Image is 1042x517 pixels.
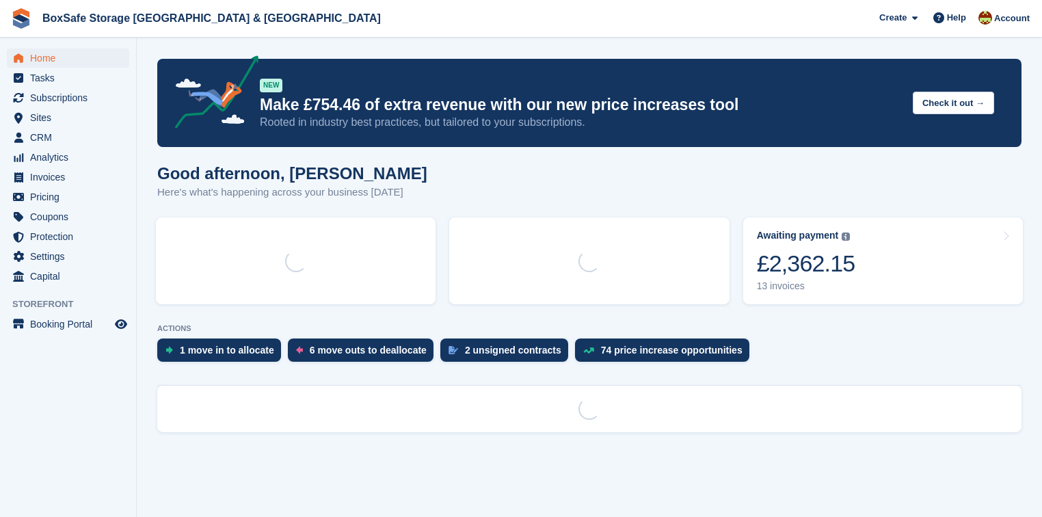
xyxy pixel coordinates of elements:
[260,115,902,130] p: Rooted in industry best practices, but tailored to your subscriptions.
[7,207,129,226] a: menu
[30,49,112,68] span: Home
[37,7,386,29] a: BoxSafe Storage [GEOGRAPHIC_DATA] & [GEOGRAPHIC_DATA]
[30,168,112,187] span: Invoices
[165,346,173,354] img: move_ins_to_allocate_icon-fdf77a2bb77ea45bf5b3d319d69a93e2d87916cf1d5bf7949dd705db3b84f3ca.svg
[30,68,112,88] span: Tasks
[157,185,427,200] p: Here's what's happening across your business [DATE]
[260,79,282,92] div: NEW
[7,247,129,266] a: menu
[757,250,855,278] div: £2,362.15
[30,227,112,246] span: Protection
[157,324,1021,333] p: ACTIONS
[157,339,288,369] a: 1 move in to allocate
[7,49,129,68] a: menu
[30,88,112,107] span: Subscriptions
[879,11,907,25] span: Create
[180,345,274,356] div: 1 move in to allocate
[7,315,129,334] a: menu
[583,347,594,354] img: price_increase_opportunities-93ffe204e8149a01c8c9dc8f82e8f89637d9d84a8eef4429ea346261dce0b2c0.svg
[310,345,427,356] div: 6 move outs to deallocate
[7,108,129,127] a: menu
[30,267,112,286] span: Capital
[296,346,303,354] img: move_outs_to_deallocate_icon-f764333ba52eb49d3ac5e1228854f67142a1ed5810a6f6cc68b1a99e826820c5.svg
[30,187,112,207] span: Pricing
[30,108,112,127] span: Sites
[743,217,1023,304] a: Awaiting payment £2,362.15 13 invoices
[157,164,427,183] h1: Good afternoon, [PERSON_NAME]
[7,168,129,187] a: menu
[30,315,112,334] span: Booking Portal
[757,280,855,292] div: 13 invoices
[7,267,129,286] a: menu
[947,11,966,25] span: Help
[440,339,575,369] a: 2 unsigned contracts
[113,316,129,332] a: Preview store
[7,148,129,167] a: menu
[757,230,839,241] div: Awaiting payment
[465,345,561,356] div: 2 unsigned contracts
[7,187,129,207] a: menu
[7,88,129,107] a: menu
[7,227,129,246] a: menu
[449,346,458,354] img: contract_signature_icon-13c848040528278c33f63329250d36e43548de30e8caae1d1a13099fd9432cc5.svg
[30,148,112,167] span: Analytics
[994,12,1030,25] span: Account
[11,8,31,29] img: stora-icon-8386f47178a22dfd0bd8f6a31ec36ba5ce8667c1dd55bd0f319d3a0aa187defe.svg
[30,207,112,226] span: Coupons
[913,92,994,114] button: Check it out →
[30,128,112,147] span: CRM
[601,345,743,356] div: 74 price increase opportunities
[7,128,129,147] a: menu
[575,339,756,369] a: 74 price increase opportunities
[288,339,440,369] a: 6 move outs to deallocate
[978,11,992,25] img: Kim
[163,55,259,133] img: price-adjustments-announcement-icon-8257ccfd72463d97f412b2fc003d46551f7dbcb40ab6d574587a9cd5c0d94...
[842,233,850,241] img: icon-info-grey-7440780725fd019a000dd9b08b2336e03edf1995a4989e88bcd33f0948082b44.svg
[12,297,136,311] span: Storefront
[260,95,902,115] p: Make £754.46 of extra revenue with our new price increases tool
[30,247,112,266] span: Settings
[7,68,129,88] a: menu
